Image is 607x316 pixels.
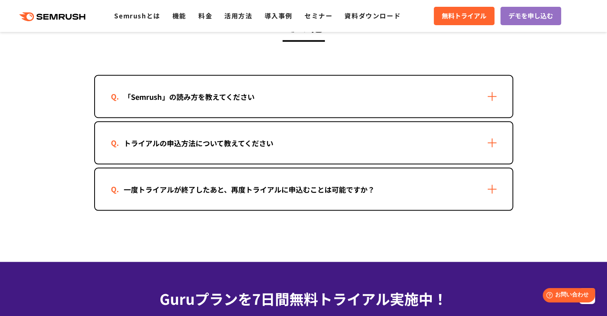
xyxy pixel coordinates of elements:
a: セミナー [304,11,332,20]
iframe: Help widget launcher [536,285,598,307]
a: 導入事例 [265,11,293,20]
div: 「Semrush」の読み方を教えてください [111,91,267,103]
a: 無料トライアル [434,7,494,25]
span: 無料トライアル [442,11,486,21]
span: 無料トライアル実施中！ [289,288,447,309]
div: 一度トライアルが終了したあと、再度トライアルに申込むことは可能ですか？ [111,184,388,195]
a: デモを申し込む [500,7,561,25]
span: デモを申し込む [508,11,553,21]
a: 資料ダウンロード [344,11,401,20]
div: トライアルの申込方法について教えてください [111,137,286,149]
a: 機能 [172,11,186,20]
a: 料金 [198,11,212,20]
div: Guruプランを7日間 [94,288,513,309]
a: 活用方法 [224,11,252,20]
a: Semrushとは [114,11,160,20]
